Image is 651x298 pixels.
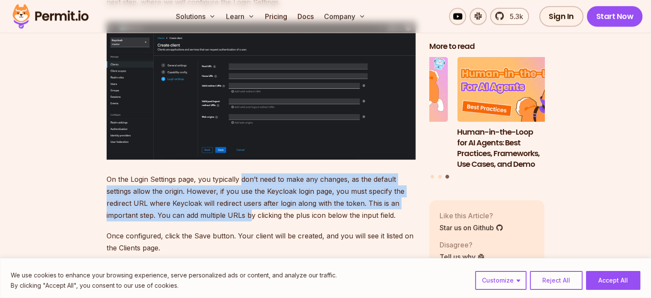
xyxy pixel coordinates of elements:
[457,57,573,170] li: 3 of 3
[438,175,442,178] button: Go to slide 2
[490,8,529,25] a: 5.3k
[440,252,485,262] a: Tell us why
[429,41,545,52] h2: More to read
[587,6,643,27] a: Start Now
[107,230,416,254] p: Once configured, click the Save button. Your client will be created, and you will see it listed o...
[107,173,416,221] p: On the Login Settings page, you typically don’t need to make any changes, as the default settings...
[107,22,416,160] img: image.png
[9,2,92,31] img: Permit logo
[440,223,503,233] a: Star us on Github
[333,57,448,122] img: Why JWTs Can’t Handle AI Agent Access
[321,8,369,25] button: Company
[333,127,448,148] h3: Why JWTs Can’t Handle AI Agent Access
[11,270,337,280] p: We use cookies to enhance your browsing experience, serve personalized ads or content, and analyz...
[333,57,448,170] li: 2 of 3
[172,8,219,25] button: Solutions
[539,6,583,27] a: Sign In
[530,271,583,290] button: Reject All
[446,175,449,179] button: Go to slide 3
[440,211,503,221] p: Like this Article?
[262,8,291,25] a: Pricing
[457,57,573,170] a: Human-in-the-Loop for AI Agents: Best Practices, Frameworks, Use Cases, and DemoHuman-in-the-Loop...
[440,240,485,250] p: Disagree?
[11,280,337,291] p: By clicking "Accept All", you consent to our use of cookies.
[586,271,640,290] button: Accept All
[475,271,526,290] button: Customize
[223,8,258,25] button: Learn
[294,8,317,25] a: Docs
[457,127,573,169] h3: Human-in-the-Loop for AI Agents: Best Practices, Frameworks, Use Cases, and Demo
[505,11,523,21] span: 5.3k
[457,57,573,122] img: Human-in-the-Loop for AI Agents: Best Practices, Frameworks, Use Cases, and Demo
[431,175,434,178] button: Go to slide 1
[429,57,545,180] div: Posts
